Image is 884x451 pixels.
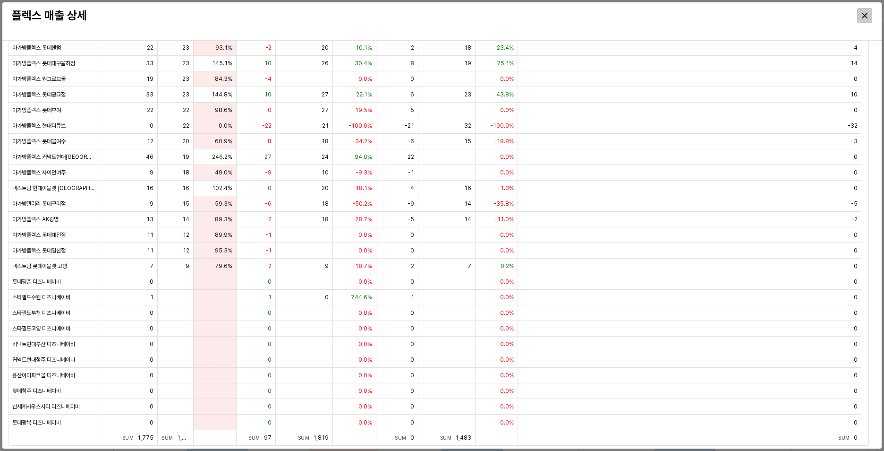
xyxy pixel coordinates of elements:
span: 10 [850,91,858,98]
span: 0.0% [358,403,372,410]
span: 27 [264,153,272,161]
span: 0 [854,403,858,410]
span: 97 [264,434,272,441]
span: 0 [410,309,414,317]
span: 롯데광복 디즈니베이비 [12,419,61,426]
span: 12 [183,247,189,254]
span: 스타필드고양 디즈니베이비 [12,325,70,332]
span: 0.0% [219,122,232,130]
span: Sum [440,435,456,441]
span: -1 [265,231,272,239]
span: 22 [147,44,153,52]
span: -1 [408,169,414,176]
span: 0.0% [500,278,514,286]
span: 22 [183,106,189,114]
span: 27 [322,106,329,114]
span: 4 [854,44,858,52]
span: 33 [146,91,153,98]
span: 0 [854,294,858,301]
span: -2 [408,262,414,270]
span: -5 [408,106,414,114]
span: 아가방플렉스 원그로브몰 [12,75,66,83]
span: 0.0% [500,340,514,348]
span: 10 [322,169,329,176]
span: 95.3% [215,247,232,254]
span: 0 [410,340,414,348]
span: -28.7% [352,216,372,223]
button: Close [857,8,872,23]
span: 아가방플렉스 롯데대구율하점 [12,60,75,67]
span: 0.0% [500,75,514,83]
span: 21 [322,122,329,130]
span: 용산아이파크몰 디즈니베이비 [12,372,75,379]
span: 0 [268,325,272,332]
span: -35.8% [493,200,514,208]
span: 0 [268,340,272,348]
span: 18 [182,169,189,176]
span: 23 [182,44,189,52]
span: 23 [464,91,471,98]
span: 22 [183,122,189,130]
span: 0 [854,340,858,348]
span: -22 [262,122,272,130]
span: 0 [325,294,329,301]
span: 11 [147,231,153,239]
span: 19 [182,153,189,161]
span: -2 [265,262,272,270]
span: 20 [322,184,329,192]
span: 7 [467,262,471,270]
span: 0.0% [358,309,372,317]
span: 26 [322,60,329,67]
span: 0.0% [500,356,514,364]
span: 아가방플렉스 롯데광교점 [12,91,66,98]
span: 14 [464,200,471,208]
span: 0.0% [358,75,372,83]
span: 아가방플렉스 롯데몰여수 [12,138,66,145]
span: 0 [410,387,414,395]
span: 아가방플렉스 현대디큐브 [12,122,66,130]
span: 16 [146,184,153,192]
span: 0.2% [501,262,514,270]
span: 19 [146,75,153,83]
span: -50.2% [352,200,372,208]
span: 아가방갤러리 롯데구리점 [12,200,66,208]
span: 744.6% [351,294,372,301]
span: 1 [411,294,414,301]
span: 0.0% [500,153,514,161]
span: 스타필드부천 디즈니베이비 [12,309,70,317]
span: 아가방플렉스 AK광명 [12,216,59,223]
span: 0 [854,419,858,426]
span: -0 [851,184,858,192]
span: 8 [410,60,414,67]
span: 102.4% [212,184,232,192]
span: 아가방플렉스 롯데일산점 [12,247,66,254]
span: 0 [410,434,414,441]
span: -6 [265,200,272,208]
span: 0 [854,356,858,364]
span: 0 [268,387,272,395]
span: 아가방플렉스 롯데부여 [12,106,61,114]
span: Sum [161,435,177,441]
span: 10.1% [356,44,372,52]
span: 넥스트맘 현대아울렛 [GEOGRAPHIC_DATA] [12,184,95,192]
span: 0 [854,262,858,270]
span: 18 [464,44,471,52]
span: 0 [854,106,858,114]
span: 145.1% [212,60,232,67]
span: 0 [854,231,858,239]
span: 6 [410,91,414,98]
span: 30.4% [355,60,372,67]
span: -9 [408,200,414,208]
span: 1 [268,294,272,301]
span: -11.0% [494,216,514,223]
span: 0 [410,75,414,83]
span: 89.3% [215,216,232,223]
span: 23.4% [497,44,514,52]
span: 신세계사우스시티 디즈니베이비 [12,403,80,410]
span: 0 [150,340,153,348]
span: 0 [150,325,153,332]
span: 0 [410,247,414,254]
span: Sum [248,435,264,441]
span: 아가방플렉스 사이먼여주 [12,169,66,176]
span: -100.0% [490,122,514,130]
